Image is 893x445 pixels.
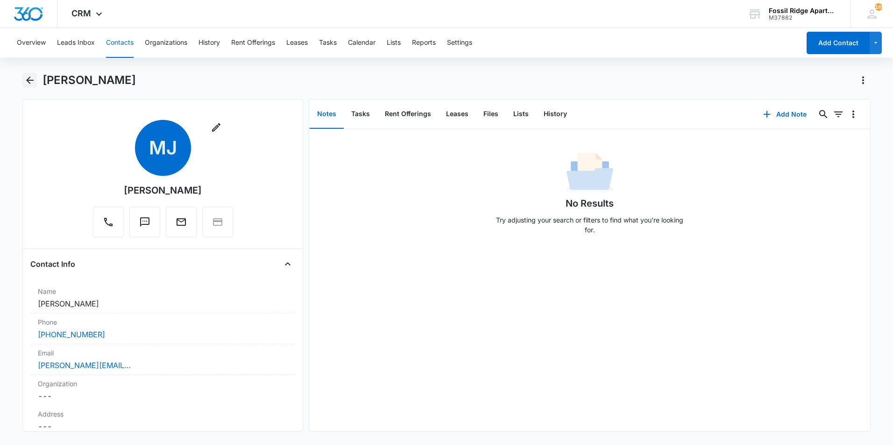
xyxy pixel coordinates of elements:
[129,207,160,237] button: Text
[831,107,846,122] button: Filters
[875,3,882,11] div: notifications count
[38,348,288,358] label: Email
[856,73,871,88] button: Actions
[846,107,861,122] button: Overflow Menu
[30,258,75,270] h4: Contact Info
[124,183,202,197] div: [PERSON_NAME]
[166,221,197,229] a: Email
[198,28,220,58] button: History
[807,32,870,54] button: Add Contact
[439,100,476,129] button: Leases
[93,221,124,229] a: Call
[319,28,337,58] button: Tasks
[22,73,37,88] button: Back
[38,421,288,432] dd: ---
[38,390,288,402] dd: ---
[412,28,436,58] button: Reports
[30,313,295,344] div: Phone[PHONE_NUMBER]
[348,28,376,58] button: Calendar
[38,329,105,340] a: [PHONE_NUMBER]
[566,196,614,210] h1: No Results
[310,100,344,129] button: Notes
[769,14,837,21] div: account id
[30,375,295,405] div: Organization---
[816,107,831,122] button: Search...
[567,150,613,196] img: No Data
[476,100,506,129] button: Files
[38,379,288,389] label: Organization
[506,100,536,129] button: Lists
[492,215,688,235] p: Try adjusting your search or filters to find what you’re looking for.
[286,28,308,58] button: Leases
[71,8,91,18] span: CRM
[30,283,295,313] div: Name[PERSON_NAME]
[875,3,882,11] span: 169
[231,28,275,58] button: Rent Offerings
[280,257,295,271] button: Close
[38,409,288,419] label: Address
[344,100,377,129] button: Tasks
[754,103,816,125] button: Add Note
[38,317,288,327] label: Phone
[447,28,472,58] button: Settings
[129,221,160,229] a: Text
[135,120,191,176] span: MJ
[57,28,95,58] button: Leads Inbox
[377,100,439,129] button: Rent Offerings
[38,298,288,309] dd: [PERSON_NAME]
[30,405,295,436] div: Address---
[30,344,295,375] div: Email[PERSON_NAME][EMAIL_ADDRESS][PERSON_NAME][DOMAIN_NAME]
[769,7,837,14] div: account name
[43,73,136,87] h1: [PERSON_NAME]
[166,207,197,237] button: Email
[536,100,574,129] button: History
[38,360,131,371] a: [PERSON_NAME][EMAIL_ADDRESS][PERSON_NAME][DOMAIN_NAME]
[93,207,124,237] button: Call
[106,28,134,58] button: Contacts
[38,286,288,296] label: Name
[145,28,187,58] button: Organizations
[17,28,46,58] button: Overview
[387,28,401,58] button: Lists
